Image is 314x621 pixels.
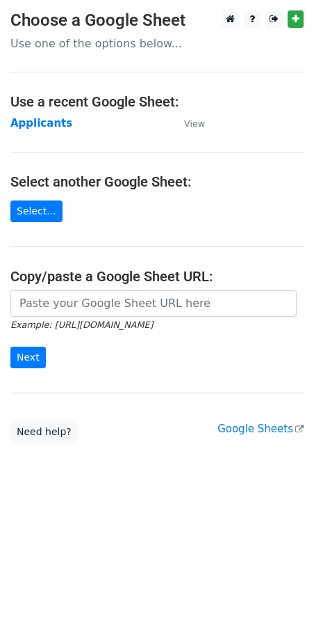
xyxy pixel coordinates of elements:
[10,201,63,222] a: Select...
[10,93,304,110] h4: Use a recent Google Sheet:
[10,173,304,190] h4: Select another Google Sheet:
[10,10,304,31] h3: Choose a Google Sheet
[10,290,297,317] input: Paste your Google Sheet URL here
[10,117,72,129] a: Applicants
[217,423,304,435] a: Google Sheets
[10,320,153,330] small: Example: [URL][DOMAIN_NAME]
[10,421,78,443] a: Need help?
[10,347,46,368] input: Next
[184,118,205,129] small: View
[170,117,205,129] a: View
[10,36,304,51] p: Use one of the options below...
[10,268,304,285] h4: Copy/paste a Google Sheet URL:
